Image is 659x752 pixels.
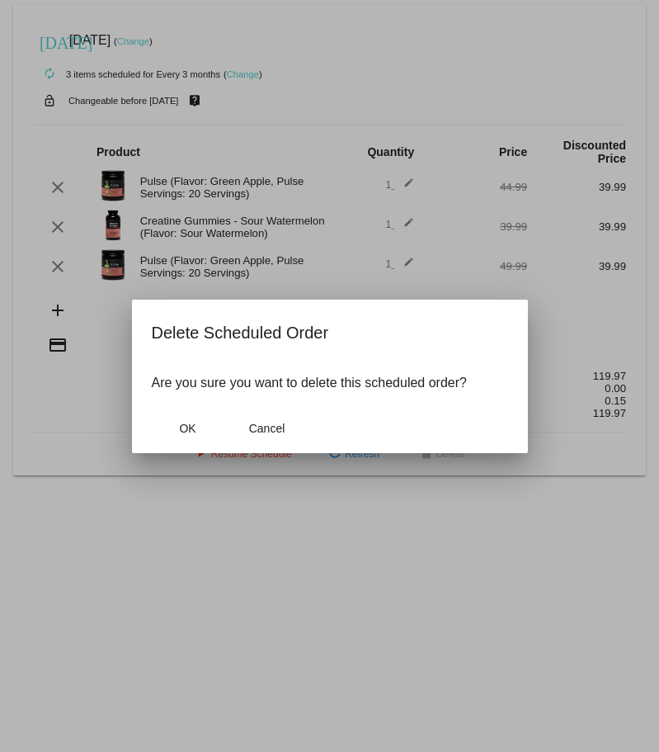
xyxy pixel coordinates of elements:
[231,414,304,443] button: Close dialog
[179,422,195,435] span: OK
[152,414,224,443] button: Close dialog
[152,376,508,390] p: Are you sure you want to delete this scheduled order?
[249,422,285,435] span: Cancel
[152,319,508,346] h2: Delete Scheduled Order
